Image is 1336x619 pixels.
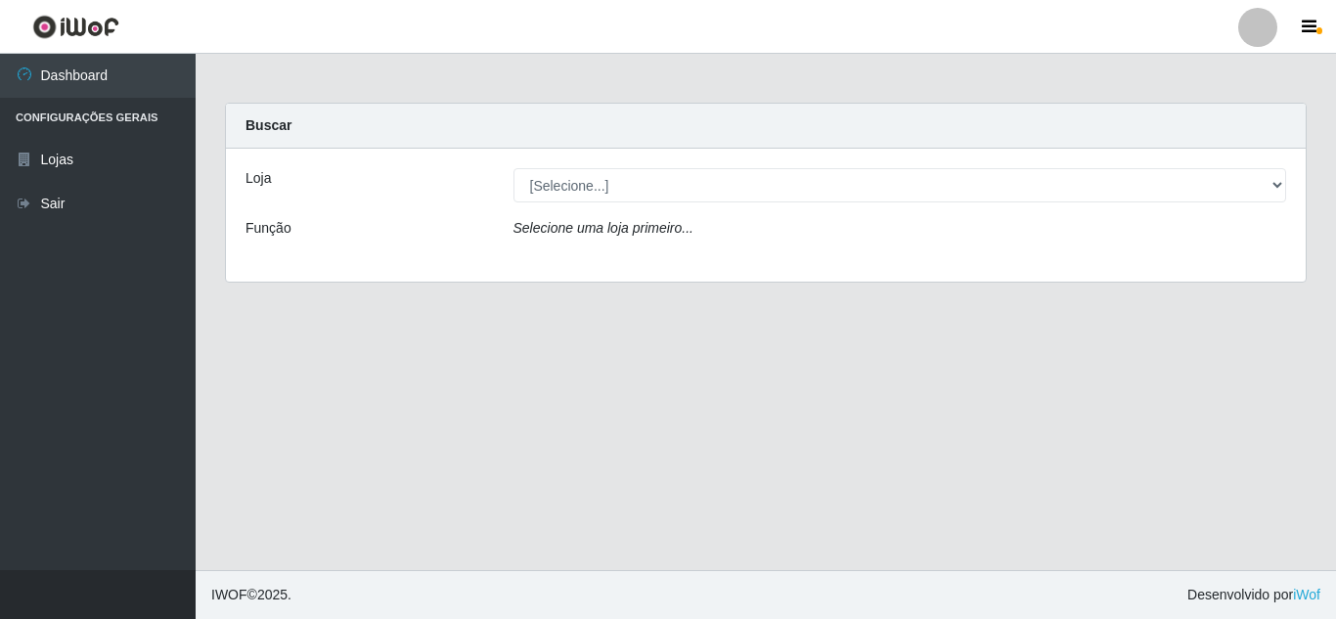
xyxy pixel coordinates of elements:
[245,168,271,189] label: Loja
[245,218,291,239] label: Função
[211,585,291,605] span: © 2025 .
[32,15,119,39] img: CoreUI Logo
[245,117,291,133] strong: Buscar
[1187,585,1320,605] span: Desenvolvido por
[211,587,247,602] span: IWOF
[1293,587,1320,602] a: iWof
[513,220,693,236] i: Selecione uma loja primeiro...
